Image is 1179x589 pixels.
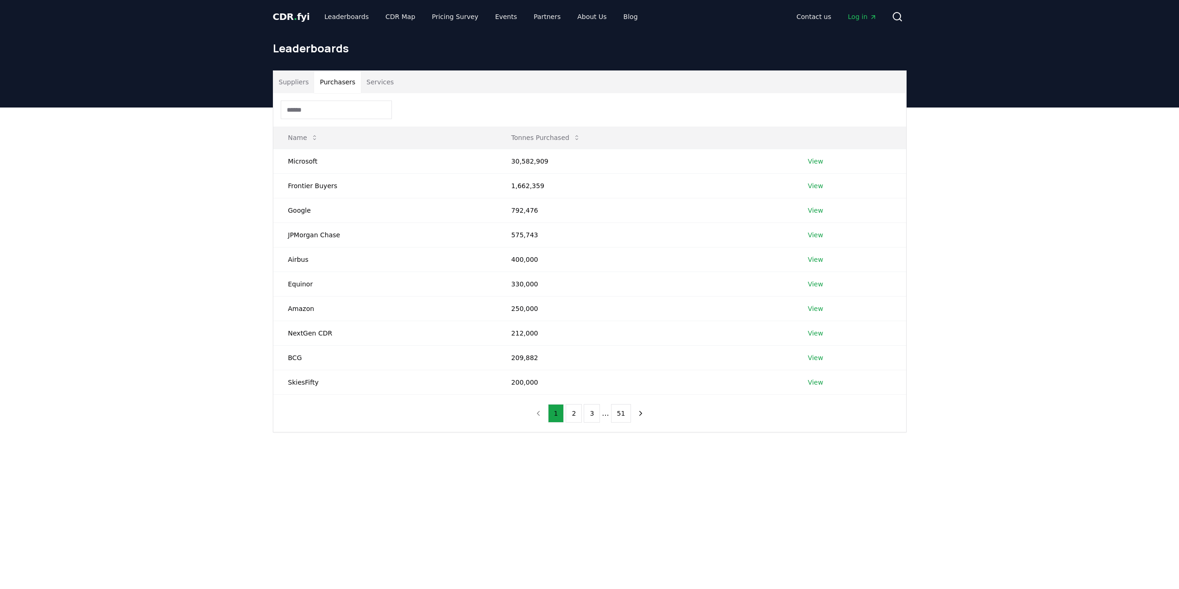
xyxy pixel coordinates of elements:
button: 3 [584,404,600,423]
td: Equinor [273,272,497,296]
td: SkiesFifty [273,370,497,394]
span: . [294,11,297,22]
span: Log in [848,12,876,21]
a: View [808,279,823,289]
a: View [808,378,823,387]
td: 1,662,359 [497,173,793,198]
a: View [808,206,823,215]
a: CDR Map [378,8,422,25]
li: ... [602,408,609,419]
td: 250,000 [497,296,793,321]
button: Services [361,71,399,93]
a: View [808,255,823,264]
button: Suppliers [273,71,315,93]
td: 212,000 [497,321,793,345]
button: Tonnes Purchased [504,128,588,147]
td: Microsoft [273,149,497,173]
a: CDR.fyi [273,10,310,23]
a: View [808,181,823,190]
button: 51 [611,404,631,423]
a: View [808,329,823,338]
a: Blog [616,8,645,25]
td: BCG [273,345,497,370]
td: Google [273,198,497,222]
button: next page [633,404,649,423]
td: 575,743 [497,222,793,247]
h1: Leaderboards [273,41,907,56]
a: View [808,304,823,313]
nav: Main [317,8,645,25]
td: JPMorgan Chase [273,222,497,247]
td: Airbus [273,247,497,272]
td: 200,000 [497,370,793,394]
td: 330,000 [497,272,793,296]
a: View [808,353,823,362]
button: 2 [566,404,582,423]
a: Log in [840,8,884,25]
a: Contact us [789,8,839,25]
a: Events [488,8,524,25]
span: CDR fyi [273,11,310,22]
td: 30,582,909 [497,149,793,173]
td: 792,476 [497,198,793,222]
a: View [808,157,823,166]
a: Pricing Survey [424,8,485,25]
button: 1 [548,404,564,423]
a: Leaderboards [317,8,376,25]
td: NextGen CDR [273,321,497,345]
td: Frontier Buyers [273,173,497,198]
a: View [808,230,823,240]
td: 209,882 [497,345,793,370]
a: Partners [526,8,568,25]
nav: Main [789,8,884,25]
td: Amazon [273,296,497,321]
button: Purchasers [314,71,361,93]
button: Name [281,128,326,147]
a: About Us [570,8,614,25]
td: 400,000 [497,247,793,272]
